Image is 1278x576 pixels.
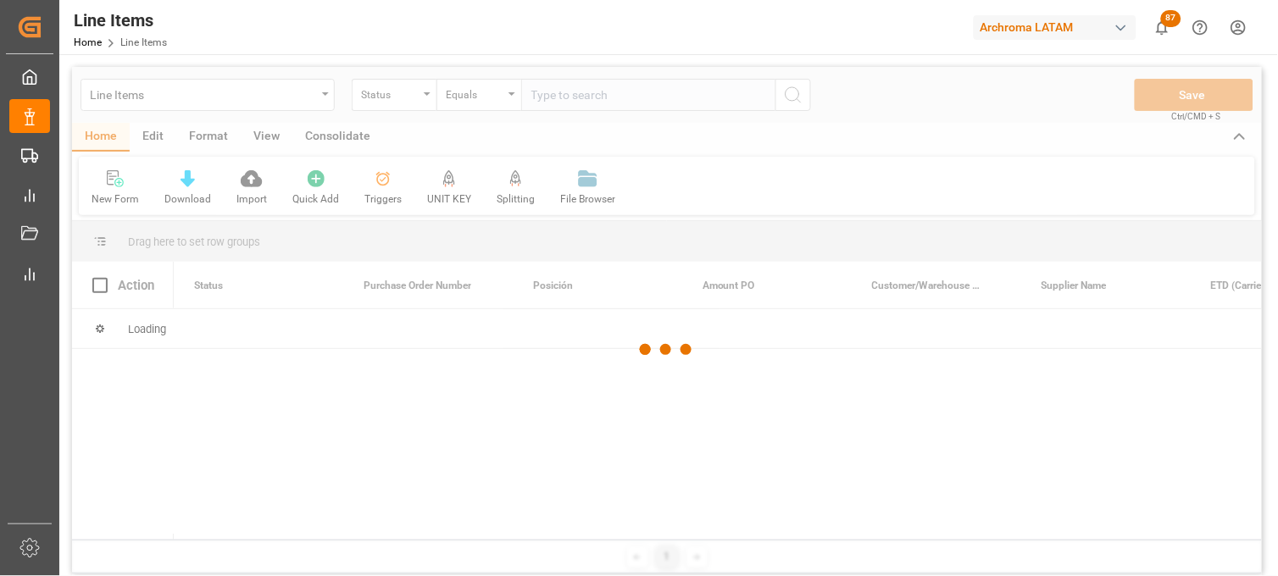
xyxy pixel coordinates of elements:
[74,8,167,33] div: Line Items
[974,11,1143,43] button: Archroma LATAM
[1143,8,1181,47] button: show 87 new notifications
[974,15,1136,40] div: Archroma LATAM
[1181,8,1220,47] button: Help Center
[1161,10,1181,27] span: 87
[74,36,102,48] a: Home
